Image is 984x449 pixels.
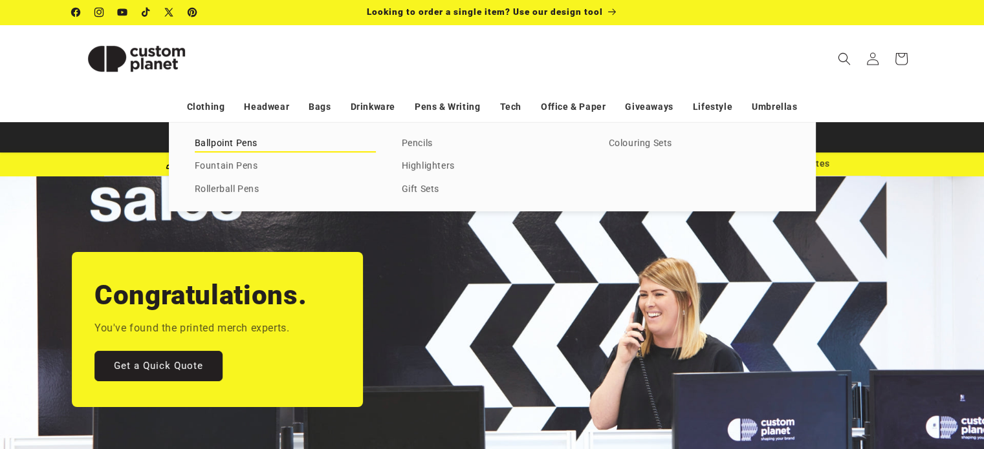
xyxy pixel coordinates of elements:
[367,6,603,17] span: Looking to order a single item? Use our design tool
[94,351,223,381] a: Get a Quick Quote
[195,158,376,175] a: Fountain Pens
[195,181,376,198] a: Rollerball Pens
[541,96,606,118] a: Office & Paper
[919,387,984,449] iframe: Chat Widget
[94,319,289,338] p: You've found the printed merch experts.
[830,45,858,73] summary: Search
[402,135,583,152] a: Pencils
[402,158,583,175] a: Highlighters
[609,135,790,152] a: Colouring Sets
[693,96,732,118] a: Lifestyle
[752,96,797,118] a: Umbrellas
[499,96,521,118] a: Tech
[309,96,331,118] a: Bags
[625,96,673,118] a: Giveaways
[351,96,395,118] a: Drinkware
[94,278,307,313] h2: Congratulations.
[415,96,480,118] a: Pens & Writing
[67,25,206,92] a: Custom Planet
[402,181,583,198] a: Gift Sets
[187,96,225,118] a: Clothing
[244,96,289,118] a: Headwear
[195,135,376,152] a: Ballpoint Pens
[72,30,201,88] img: Custom Planet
